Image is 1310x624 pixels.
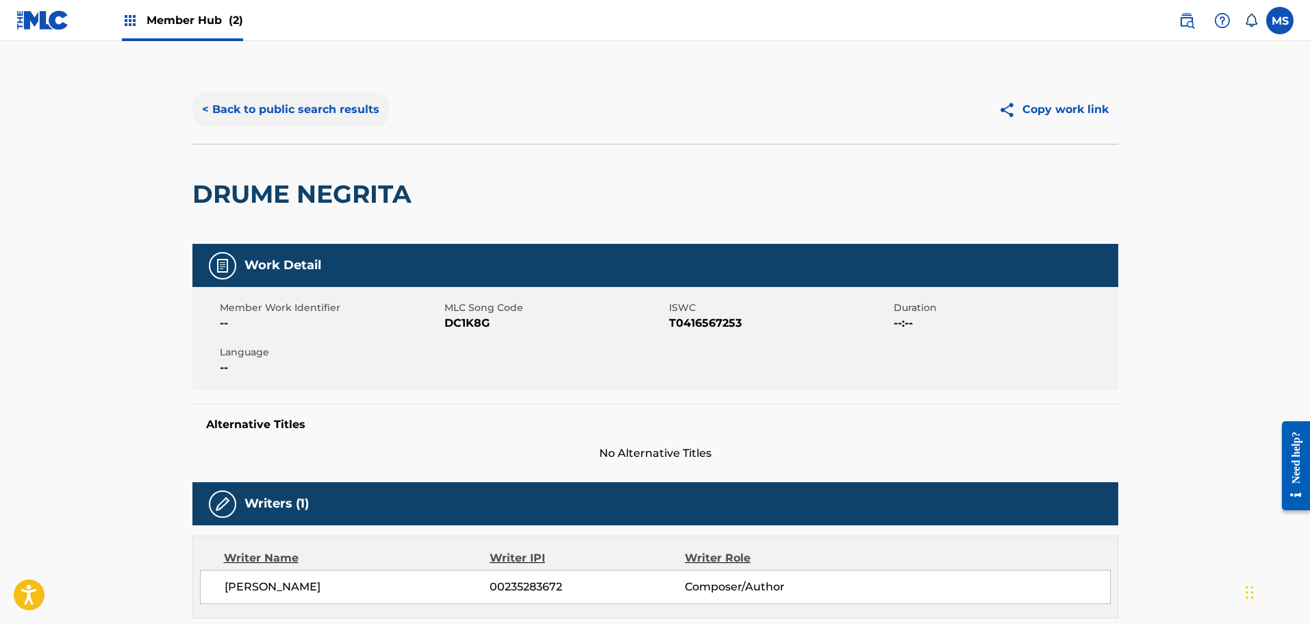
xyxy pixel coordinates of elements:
[669,301,890,315] span: ISWC
[192,92,389,127] button: < Back to public search results
[1173,7,1200,34] a: Public Search
[1272,410,1310,521] iframe: Resource Center
[1179,12,1195,29] img: search
[444,315,666,332] span: DC1K8G
[444,301,666,315] span: MLC Song Code
[998,101,1022,118] img: Copy work link
[1209,7,1236,34] div: Help
[685,550,862,566] div: Writer Role
[224,550,490,566] div: Writer Name
[1246,572,1254,613] div: Drag
[1242,558,1310,624] iframe: Chat Widget
[1244,14,1258,27] div: Notifications
[490,550,685,566] div: Writer IPI
[220,315,441,332] span: --
[244,258,321,273] h5: Work Detail
[229,14,243,27] span: (2)
[206,418,1105,432] h5: Alternative Titles
[244,496,309,512] h5: Writers (1)
[220,301,441,315] span: Member Work Identifier
[989,92,1118,127] button: Copy work link
[894,301,1115,315] span: Duration
[894,315,1115,332] span: --:--
[214,496,231,512] img: Writers
[16,10,69,30] img: MLC Logo
[192,445,1118,462] span: No Alternative Titles
[1214,12,1231,29] img: help
[685,579,862,595] span: Composer/Author
[220,360,441,376] span: --
[669,315,890,332] span: T0416567253
[214,258,231,274] img: Work Detail
[225,579,490,595] span: [PERSON_NAME]
[147,12,243,28] span: Member Hub
[220,345,441,360] span: Language
[192,179,418,210] h2: DRUME NEGRITA
[122,12,138,29] img: Top Rightsholders
[1266,7,1294,34] div: User Menu
[490,579,684,595] span: 00235283672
